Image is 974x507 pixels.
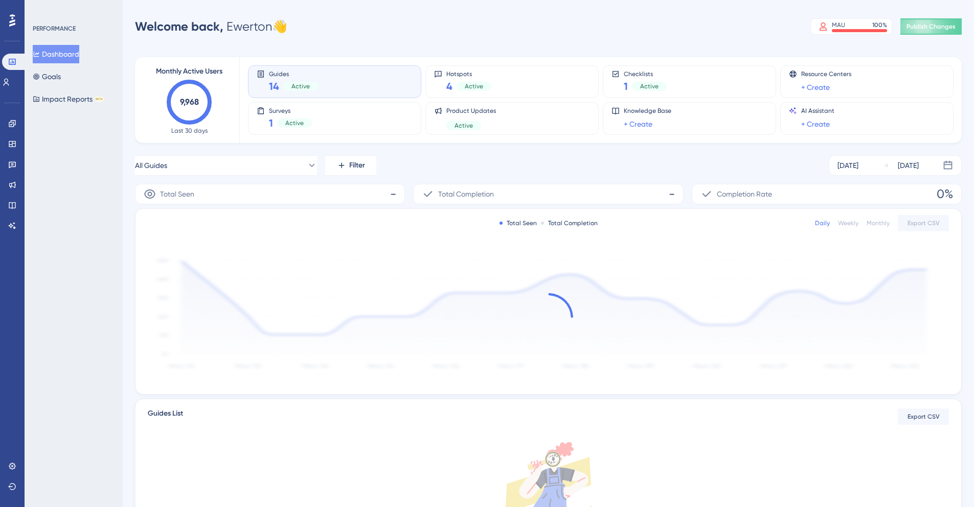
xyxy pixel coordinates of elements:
div: Total Seen [500,219,537,227]
div: Weekly [838,219,858,227]
span: Export CSV [908,413,940,421]
div: Monthly [867,219,890,227]
button: Export CSV [898,408,949,425]
div: Ewerton 👋 [135,18,287,35]
button: Publish Changes [900,18,962,35]
span: Filter [349,159,365,172]
span: 1 [624,79,628,93]
span: Active [285,119,304,127]
button: Dashboard [33,45,79,63]
a: + Create [801,81,830,93]
span: Product Updates [446,107,496,115]
button: Export CSV [898,215,949,231]
span: Surveys [269,107,312,114]
span: Total Completion [438,188,494,200]
span: Active [455,122,473,130]
div: Daily [815,219,830,227]
div: BETA [95,96,104,102]
button: Goals [33,67,61,86]
span: Guides List [148,407,183,426]
span: Last 30 days [171,127,208,135]
span: Completion Rate [717,188,772,200]
div: [DATE] [898,159,919,172]
span: Knowledge Base [624,107,671,115]
span: Hotspots [446,70,491,77]
button: Filter [325,155,376,176]
span: Publish Changes [907,22,956,31]
span: Active [640,82,659,90]
span: Resource Centers [801,70,851,78]
div: MAU [832,21,845,29]
button: Impact ReportsBETA [33,90,104,108]
span: Checklists [624,70,667,77]
span: 1 [269,116,273,130]
span: Active [465,82,483,90]
div: 100 % [872,21,887,29]
span: Export CSV [908,219,940,227]
span: Active [291,82,310,90]
span: Guides [269,70,318,77]
span: - [669,186,675,202]
span: All Guides [135,159,167,172]
span: Welcome back, [135,19,223,34]
a: + Create [801,118,830,130]
text: 9,968 [180,97,199,107]
span: - [390,186,396,202]
button: All Guides [135,155,317,176]
span: 4 [446,79,452,93]
div: Total Completion [541,219,598,227]
span: AI Assistant [801,107,834,115]
span: 0% [937,186,953,202]
span: Monthly Active Users [156,65,222,78]
span: 14 [269,79,279,93]
div: [DATE] [837,159,858,172]
a: + Create [624,118,652,130]
span: Total Seen [160,188,194,200]
div: PERFORMANCE [33,25,76,33]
